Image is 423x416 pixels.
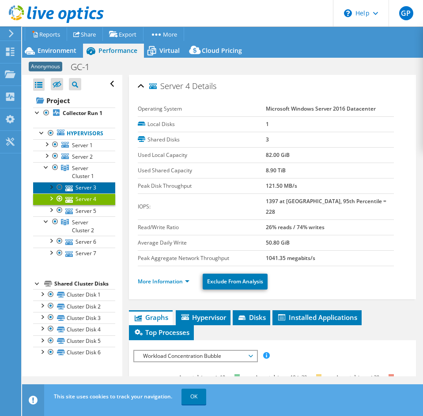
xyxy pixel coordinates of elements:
a: Share [67,27,103,41]
a: Server 3 [33,182,115,193]
label: Used Shared Capacity [138,166,266,175]
label: Used Local Capacity [138,151,266,160]
b: 82.00 GiB [266,151,290,159]
a: More [143,27,184,41]
a: Hypervisors [33,128,115,139]
label: Peak Aggregate Network Throughput [138,254,266,263]
span: Hypervisor [180,313,226,322]
label: Local Disks [138,120,266,129]
a: Server 6 [33,236,115,247]
span: Cloud Pricing [202,46,242,55]
tspan: Average latency <=10ms [178,374,231,380]
a: Cluster Disk 1 [33,289,115,301]
div: Shared Cluster Disks [54,279,115,289]
b: 26% reads / 74% writes [266,223,325,231]
label: Shared Disks [138,135,266,144]
span: Server 4 [149,82,190,91]
span: GP [399,6,413,20]
span: Graphs [133,313,168,322]
b: 3 [266,136,269,143]
tspan: Average latency 10<=20ms [255,374,313,380]
a: Cluster Disk 5 [33,335,115,347]
h1: GC-1 [67,62,103,72]
label: IOPS: [138,202,266,211]
span: Server Cluster 2 [72,219,94,234]
span: Server Cluster 1 [72,164,94,180]
span: Server 1 [72,141,93,149]
b: 1 [266,120,269,128]
a: Export [102,27,144,41]
span: Workload Concentration Bubble [139,351,252,361]
a: Cluster Disk 6 [33,347,115,358]
a: Project [33,93,115,108]
span: Installed Applications [277,313,357,322]
a: Server 7 [33,248,115,259]
b: 8.90 TiB [266,167,286,174]
a: Server 4 [33,193,115,205]
b: Microsoft Windows Server 2016 Datacenter [266,105,376,112]
a: Cluster Disk 4 [33,323,115,335]
span: Disks [237,313,266,322]
span: Virtual [159,46,180,55]
span: Anonymous [29,62,62,71]
a: Cluster Disk 3 [33,312,115,323]
label: Peak Disk Throughput [138,182,266,190]
span: Details [192,81,216,91]
span: This site uses cookies to track your navigation. [54,393,172,400]
a: Collector Run 1 [33,108,115,119]
a: Server 2 [33,151,115,162]
a: Exclude From Analysis [203,274,268,290]
label: Average Daily Write [138,238,266,247]
span: Performance [98,46,137,55]
a: Server 5 [33,205,115,216]
a: Server Cluster 2 [33,216,115,236]
b: Collector Run 1 [63,109,102,117]
a: More Information [138,278,189,285]
a: Server 1 [33,139,115,151]
b: 1397 at [GEOGRAPHIC_DATA], 95th Percentile = 228 [266,197,386,215]
label: Read/Write Ratio [138,223,266,232]
span: Top Processes [133,328,189,337]
b: 121.50 MB/s [266,182,297,189]
span: Environment [38,46,76,55]
a: OK [181,389,206,405]
label: Operating System [138,104,266,113]
span: Server 2 [72,153,93,160]
text: Average latency >20ms [336,374,385,380]
a: Server Cluster 1 [33,162,115,182]
a: Reports [25,27,67,41]
a: Cluster Disk 2 [33,301,115,312]
b: 50.80 GiB [266,239,290,246]
svg: \n [344,9,352,17]
b: 1041.35 megabits/s [266,254,315,262]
